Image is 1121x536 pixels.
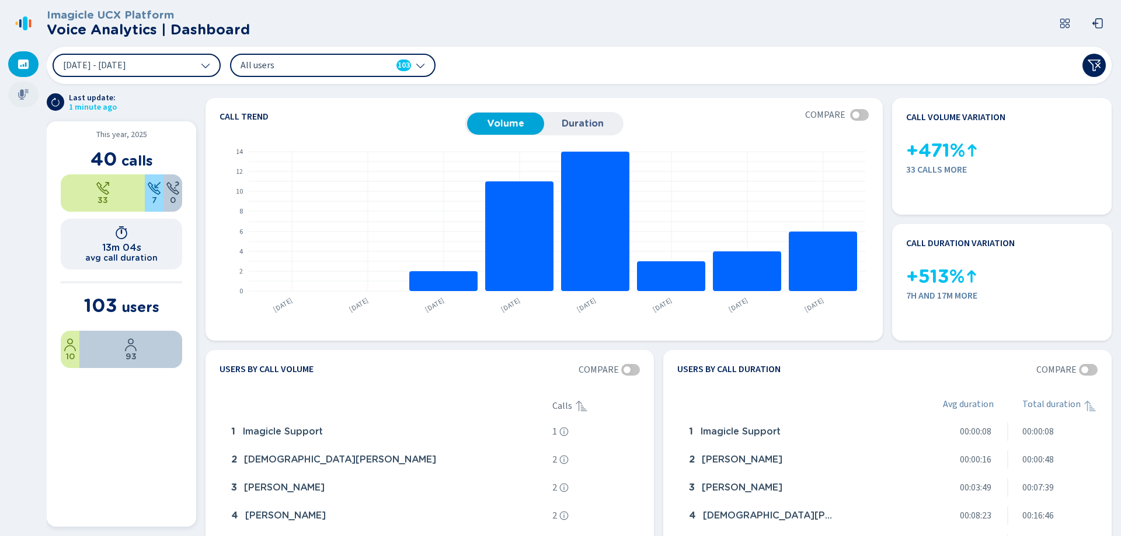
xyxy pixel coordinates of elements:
[906,290,1098,301] span: 7h and 17m more
[1083,399,1097,413] div: Sorted ascending, click to sort descending
[85,253,158,262] h2: avg call duration
[689,426,693,437] span: 1
[245,510,326,521] span: [PERSON_NAME]
[684,448,914,471] div: Andrew Perry
[114,226,128,240] svg: timer
[1022,482,1054,493] span: 00:07:39
[90,148,117,170] span: 40
[227,448,548,471] div: Kristen Lawrence
[1022,399,1098,413] div: Total duration
[227,476,548,499] div: Lisa Roy
[61,174,145,212] div: 82.5%
[1022,454,1054,465] span: 00:00:48
[544,113,621,135] button: Duration
[18,58,29,70] svg: dashboard-filled
[126,352,137,361] span: 93
[347,296,370,314] text: [DATE]
[239,227,243,237] text: 6
[575,399,589,413] svg: sortAscending
[145,174,163,212] div: 17.5%
[579,365,619,375] span: Compare
[467,113,544,135] button: Volume
[69,93,117,103] span: Last update:
[499,296,522,314] text: [DATE]
[239,286,243,296] text: 0
[559,455,569,464] svg: info-circle
[47,9,250,22] h3: Imagicle UCX Platform
[677,364,781,376] h4: Users by call duration
[1082,54,1106,77] button: Clear filters
[552,401,572,411] span: Calls
[550,118,615,129] span: Duration
[702,454,782,465] span: [PERSON_NAME]
[960,454,991,465] span: 00:00:16
[47,22,250,38] h2: Voice Analytics | Dashboard
[965,269,979,283] svg: kpi-up
[423,296,446,314] text: [DATE]
[684,476,914,499] div: Lisa Roy
[63,61,126,70] span: [DATE] - [DATE]
[51,97,60,107] svg: arrow-clockwise
[906,140,965,162] span: +471%
[1022,399,1081,413] span: Total duration
[170,195,176,205] span: 0
[236,147,243,157] text: 14
[960,510,991,521] span: 00:08:23
[1022,426,1054,437] span: 00:00:08
[236,167,243,177] text: 12
[79,331,182,368] div: 90.29%
[552,399,640,413] div: Calls
[121,299,159,316] span: users
[960,426,991,437] span: 00:00:08
[803,296,826,314] text: [DATE]
[236,187,243,197] text: 10
[61,331,79,368] div: 9.71%
[943,399,994,413] span: Avg duration
[152,195,157,205] span: 7
[727,296,750,314] text: [DATE]
[552,426,557,437] span: 1
[147,181,161,195] svg: telephone-inbound
[552,482,557,493] span: 2
[231,454,237,465] span: 2
[220,364,314,376] h4: Users by call volume
[575,296,598,314] text: [DATE]
[166,181,180,195] svg: unknown-call
[684,504,914,527] div: Kristen Lawrence
[1036,365,1077,375] span: Compare
[121,152,153,169] span: calls
[163,174,182,212] div: 0%
[18,89,29,100] svg: mic-fill
[96,181,110,195] svg: telephone-outbound
[231,510,238,521] span: 4
[231,482,237,493] span: 3
[244,482,325,493] span: [PERSON_NAME]
[473,118,538,129] span: Volume
[689,482,695,493] span: 3
[684,420,914,443] div: imagicle support
[703,510,835,521] span: [DEMOGRAPHIC_DATA][PERSON_NAME]
[575,399,589,413] div: Sorted ascending, click to sort descending
[398,59,410,71] span: 103
[227,420,548,443] div: imagicle support
[689,454,695,465] span: 2
[552,454,557,465] span: 2
[1022,510,1054,521] span: 00:16:46
[239,267,243,276] text: 2
[559,511,569,520] svg: info-circle
[906,238,1015,248] h4: Call duration variation
[231,426,235,437] span: 1
[960,482,991,493] span: 00:03:49
[805,110,845,120] span: Compare
[98,195,108,205] span: 33
[69,103,117,112] span: 1 minute ago
[63,338,77,352] svg: user-profile
[559,483,569,492] svg: info-circle
[220,112,465,121] h4: Call trend
[906,266,965,288] span: +513%
[8,51,39,77] div: Dashboard
[84,294,117,317] span: 103
[271,296,294,314] text: [DATE]
[651,296,674,314] text: [DATE]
